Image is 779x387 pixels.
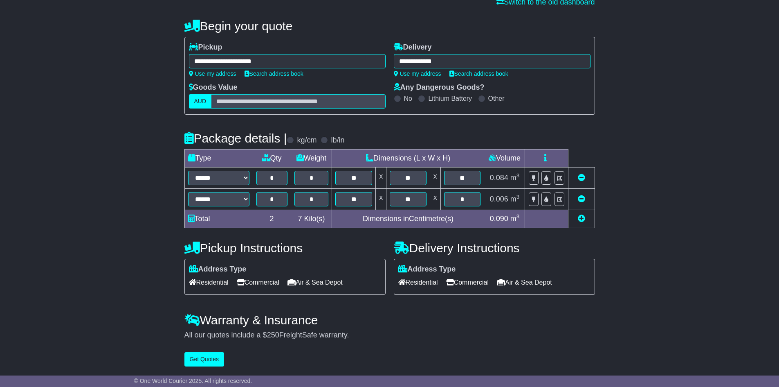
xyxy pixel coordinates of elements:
span: m [510,195,520,203]
h4: Delivery Instructions [394,241,595,255]
label: Goods Value [189,83,238,92]
label: Address Type [189,265,247,274]
span: 0.090 [490,215,508,223]
td: Total [184,210,253,228]
label: Other [488,95,505,102]
label: Address Type [398,265,456,274]
sup: 3 [516,213,520,220]
span: © One World Courier 2025. All rights reserved. [134,378,252,384]
a: Use my address [189,70,236,77]
td: Type [184,149,253,167]
span: Air & Sea Depot [287,276,343,289]
td: Qty [253,149,291,167]
span: Commercial [237,276,279,289]
span: 7 [298,215,302,223]
label: Any Dangerous Goods? [394,83,485,92]
a: Add new item [578,215,585,223]
td: Volume [484,149,525,167]
td: x [430,189,440,210]
button: Get Quotes [184,352,224,367]
label: Delivery [394,43,432,52]
a: Remove this item [578,174,585,182]
span: Residential [189,276,229,289]
td: Kilo(s) [291,210,332,228]
span: 0.084 [490,174,508,182]
a: Search address book [245,70,303,77]
span: m [510,215,520,223]
a: Use my address [394,70,441,77]
span: Commercial [446,276,489,289]
h4: Warranty & Insurance [184,313,595,327]
h4: Begin your quote [184,19,595,33]
span: m [510,174,520,182]
span: Residential [398,276,438,289]
td: Dimensions in Centimetre(s) [332,210,484,228]
td: x [430,167,440,189]
a: Remove this item [578,195,585,203]
span: 250 [267,331,279,339]
td: x [376,167,386,189]
label: AUD [189,94,212,109]
td: x [376,189,386,210]
div: All our quotes include a $ FreightSafe warranty. [184,331,595,340]
span: Air & Sea Depot [497,276,552,289]
td: Weight [291,149,332,167]
label: No [404,95,412,102]
a: Search address book [449,70,508,77]
sup: 3 [516,172,520,179]
sup: 3 [516,194,520,200]
label: Lithium Battery [428,95,472,102]
h4: Package details | [184,131,287,145]
label: lb/in [331,136,344,145]
td: 2 [253,210,291,228]
h4: Pickup Instructions [184,241,386,255]
span: 0.006 [490,195,508,203]
label: Pickup [189,43,222,52]
label: kg/cm [297,136,317,145]
td: Dimensions (L x W x H) [332,149,484,167]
